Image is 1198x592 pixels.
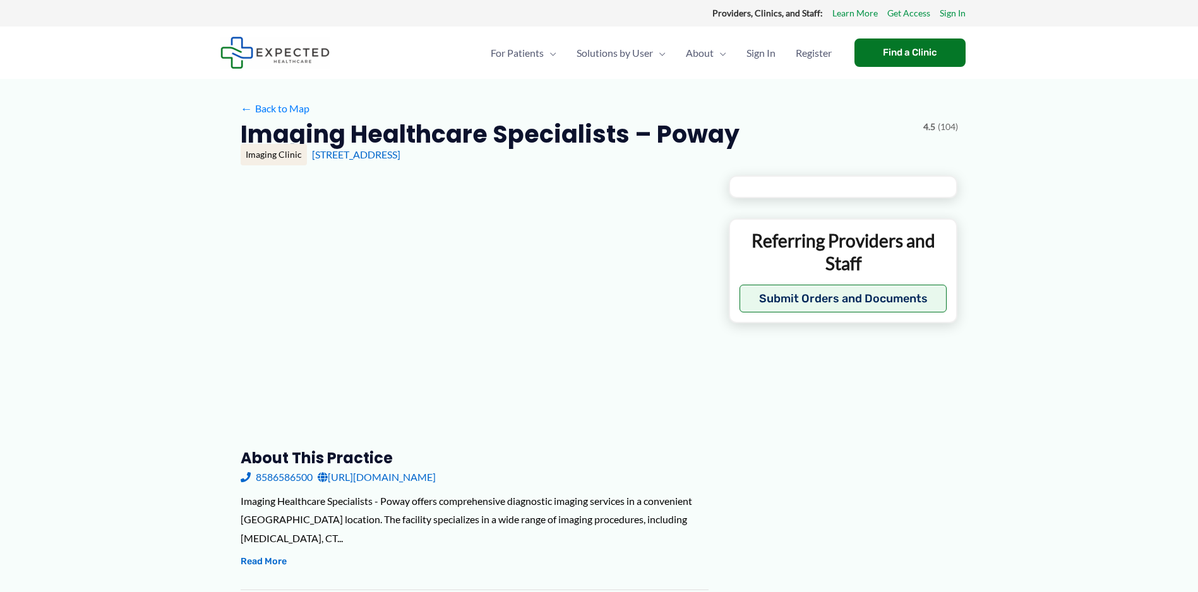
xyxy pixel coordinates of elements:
a: 8586586500 [241,468,313,487]
a: AboutMenu Toggle [676,31,736,75]
span: Menu Toggle [714,31,726,75]
span: For Patients [491,31,544,75]
a: Find a Clinic [854,38,966,67]
span: Register [796,31,832,75]
span: Menu Toggle [544,31,556,75]
a: Get Access [887,5,930,21]
strong: Providers, Clinics, and Staff: [712,8,823,18]
a: Solutions by UserMenu Toggle [566,31,676,75]
span: 4.5 [923,119,935,135]
h3: About this practice [241,448,709,468]
span: Sign In [746,31,776,75]
button: Submit Orders and Documents [740,285,947,312]
nav: Primary Site Navigation [481,31,842,75]
img: Expected Healthcare Logo - side, dark font, small [220,37,330,69]
a: ←Back to Map [241,99,309,118]
div: Imaging Clinic [241,144,307,165]
span: Menu Toggle [653,31,666,75]
a: For PatientsMenu Toggle [481,31,566,75]
a: Register [786,31,842,75]
a: [STREET_ADDRESS] [312,148,400,160]
span: Solutions by User [577,31,653,75]
span: ← [241,102,253,114]
p: Referring Providers and Staff [740,229,947,275]
a: Sign In [736,31,786,75]
div: Imaging Healthcare Specialists - Poway offers comprehensive diagnostic imaging services in a conv... [241,492,709,548]
span: (104) [938,119,958,135]
a: Sign In [940,5,966,21]
span: About [686,31,714,75]
a: [URL][DOMAIN_NAME] [318,468,436,487]
button: Read More [241,554,287,569]
a: Learn More [832,5,878,21]
h2: Imaging Healthcare Specialists – Poway [241,119,740,150]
